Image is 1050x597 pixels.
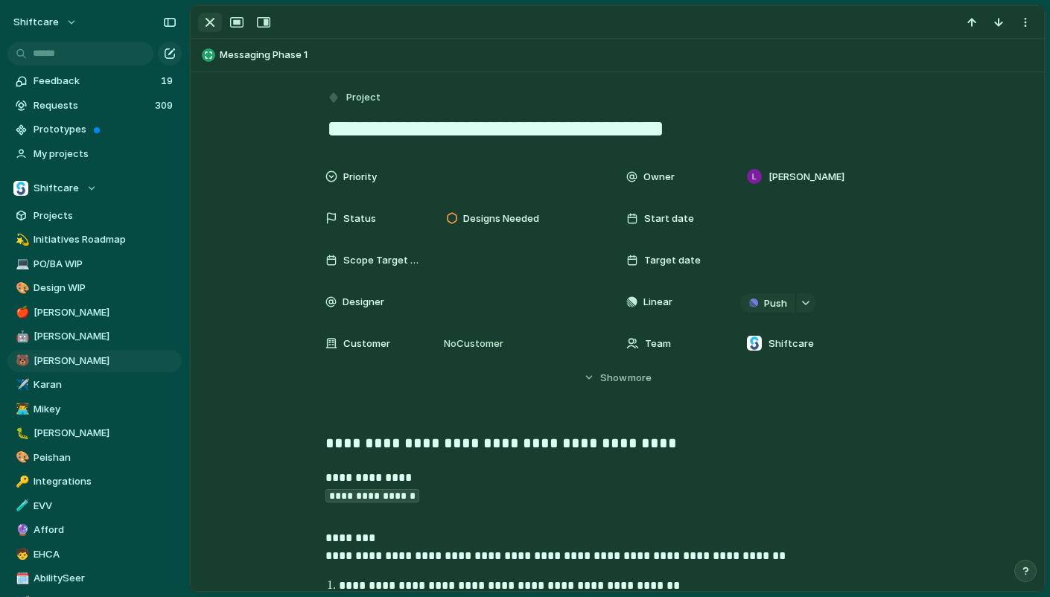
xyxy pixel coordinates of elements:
button: 🤖 [13,329,28,344]
button: Shiftcare [7,177,182,199]
span: Scope Target Date [343,253,421,268]
button: Push [740,293,795,313]
div: 🔮Afford [7,519,182,541]
span: Start date [644,211,694,226]
a: Requests309 [7,95,182,117]
span: Owner [643,170,675,185]
a: 🎨Peishan [7,447,182,469]
div: 🔮 [16,522,26,539]
button: 🐛 [13,426,28,441]
span: Afford [34,523,176,537]
span: Designs Needed [463,211,539,226]
span: Push [764,296,787,311]
button: Messaging Phase 1 [197,43,1037,67]
a: 🤖[PERSON_NAME] [7,325,182,348]
button: 🧒 [13,547,28,562]
a: 🐻[PERSON_NAME] [7,350,182,372]
span: [PERSON_NAME] [34,329,176,344]
button: 🔮 [13,523,28,537]
a: 💫Initiatives Roadmap [7,229,182,251]
button: Showmore [325,364,909,391]
span: EHCA [34,547,176,562]
span: Designer [343,295,384,310]
span: EVV [34,499,176,514]
span: Prototypes [34,122,176,137]
div: 🔑 [16,473,26,491]
span: Feedback [34,74,156,89]
span: Projects [34,208,176,223]
div: 🎨 [16,449,26,466]
button: 🍎 [13,305,28,320]
button: 🧪 [13,499,28,514]
span: [PERSON_NAME] [769,170,844,185]
div: 💫 [16,232,26,249]
span: Integrations [34,474,176,489]
button: Project [324,87,385,109]
span: 19 [161,74,176,89]
div: 🗓️ [16,570,26,587]
div: 💻 [16,255,26,272]
span: AbilitySeer [34,571,176,586]
button: 💻 [13,257,28,272]
span: Initiatives Roadmap [34,232,176,247]
a: Projects [7,205,182,227]
span: Mikey [34,402,176,417]
div: 🍎 [16,304,26,321]
span: [PERSON_NAME] [34,426,176,441]
span: Status [343,211,376,226]
span: Project [346,90,381,105]
span: Design WIP [34,281,176,296]
button: 💫 [13,232,28,247]
span: Show [600,371,627,386]
div: 🤖 [16,328,26,345]
a: 💻PO/BA WIP [7,253,182,275]
div: 🧒 [16,546,26,563]
a: 🍎[PERSON_NAME] [7,301,182,324]
a: 👨‍💻Mikey [7,398,182,421]
a: My projects [7,143,182,165]
div: 🧪 [16,497,26,514]
div: 🐛 [16,425,26,442]
span: shiftcare [13,15,59,30]
span: Shiftcare [769,336,814,351]
span: Linear [643,295,672,310]
button: 👨‍💻 [13,402,28,417]
button: 🎨 [13,450,28,465]
span: Priority [343,170,377,185]
button: 🔑 [13,474,28,489]
span: more [628,371,652,386]
span: Messaging Phase 1 [220,48,1037,63]
span: Karan [34,377,176,392]
span: Shiftcare [34,181,79,196]
a: 🐛[PERSON_NAME] [7,422,182,444]
a: 🧪EVV [7,495,182,517]
a: Feedback19 [7,70,182,92]
button: 🐻 [13,354,28,368]
div: 🐻 [16,352,26,369]
a: 🎨Design WIP [7,277,182,299]
div: ✈️Karan [7,374,182,396]
span: My projects [34,147,176,162]
span: [PERSON_NAME] [34,305,176,320]
a: 🗓️AbilitySeer [7,567,182,590]
button: 🗓️ [13,571,28,586]
span: No Customer [439,336,503,351]
a: Prototypes [7,118,182,141]
div: 👨‍💻 [16,400,26,418]
span: Requests [34,98,150,113]
span: [PERSON_NAME] [34,354,176,368]
span: Target date [644,253,701,268]
span: Customer [343,336,390,351]
span: Team [645,336,671,351]
button: shiftcare [7,10,85,34]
